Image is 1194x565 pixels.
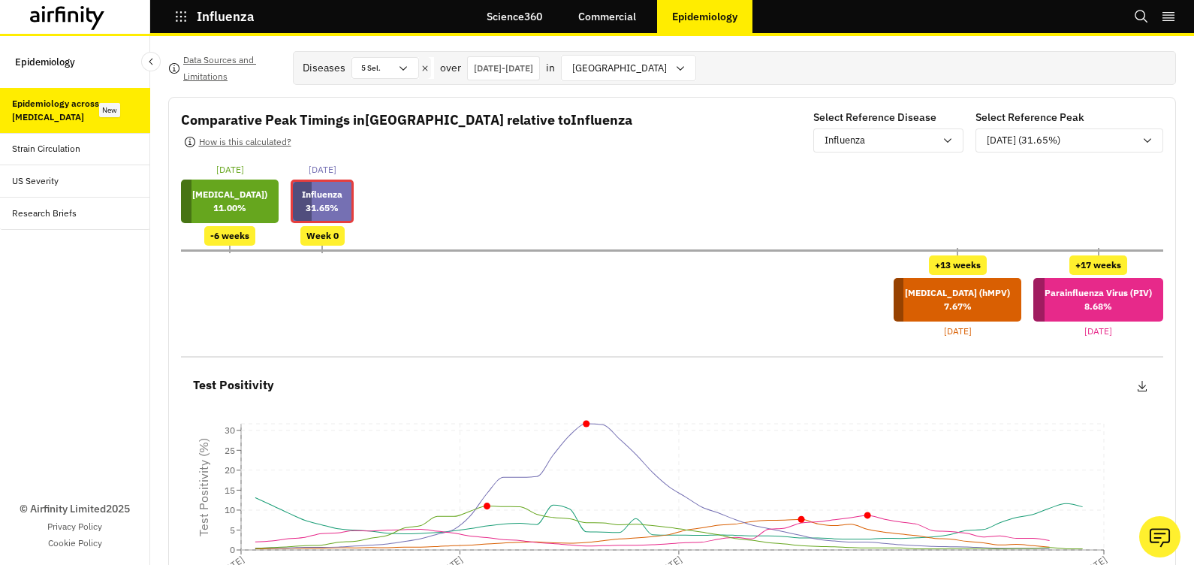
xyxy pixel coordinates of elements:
div: Diseases [303,60,345,76]
tspan: 10 [225,504,235,515]
button: Close Sidebar [141,52,161,71]
tspan: 5 [230,524,235,536]
p: in [546,60,555,76]
p: [DATE] [1084,325,1112,338]
p: Influenza [825,133,865,148]
tspan: Test Positivity (%) [196,438,211,536]
p: Select Reference Peak [975,110,1084,125]
p: [MEDICAL_DATA]) [192,188,267,201]
p: [DATE] - [DATE] [474,62,533,75]
p: 7.67 % [905,300,1010,313]
tspan: 30 [225,425,235,436]
div: Epidemiology across [MEDICAL_DATA] [12,97,102,124]
button: Influenza [174,4,255,29]
div: Week 0 [300,226,345,246]
tspan: 20 [225,464,235,476]
button: Search [1134,4,1149,29]
tspan: 25 [225,445,235,456]
p: [DATE] [309,163,336,177]
p: Comparative Peak Timings in [GEOGRAPHIC_DATA] relative to Influenza [181,110,632,130]
tspan: 15 [225,485,235,496]
button: Ask our analysts [1139,516,1180,557]
a: Cookie Policy [48,536,102,550]
div: Strain Circulation [12,142,80,156]
p: over [440,60,461,76]
p: Data Sources and Limitations [183,52,281,85]
div: +17 weeks [1069,255,1127,275]
p: Test Positivity [193,376,274,395]
p: [MEDICAL_DATA] (hMPV) [905,286,1010,300]
div: US Severity [12,174,59,188]
p: Epidemiology [15,48,75,76]
p: [DATE] [216,163,244,177]
p: © Airfinity Limited 2025 [20,501,130,517]
p: Epidemiology [672,11,737,23]
a: Privacy Policy [47,520,102,533]
p: Select Reference Disease [813,110,936,125]
div: New [99,103,120,117]
div: +13 weeks [929,255,987,275]
p: Parainfluenza Virus (PIV) [1045,286,1152,300]
p: Influenza [302,188,342,201]
tspan: 0 [230,544,235,555]
p: Influenza [197,10,255,23]
p: 31.65 % [302,201,342,215]
div: 5 Sel. [352,58,397,78]
p: [DATE] [944,325,972,338]
p: How is this calculated? [199,134,291,150]
div: Research Briefs [12,207,77,220]
button: How is this calculated? [181,130,294,154]
p: 8.68 % [1045,300,1152,313]
p: [DATE] (31.65%) [987,133,1060,148]
div: -6 weeks [204,226,255,246]
button: Data Sources and Limitations [168,56,281,80]
p: 11.00 % [192,201,267,215]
